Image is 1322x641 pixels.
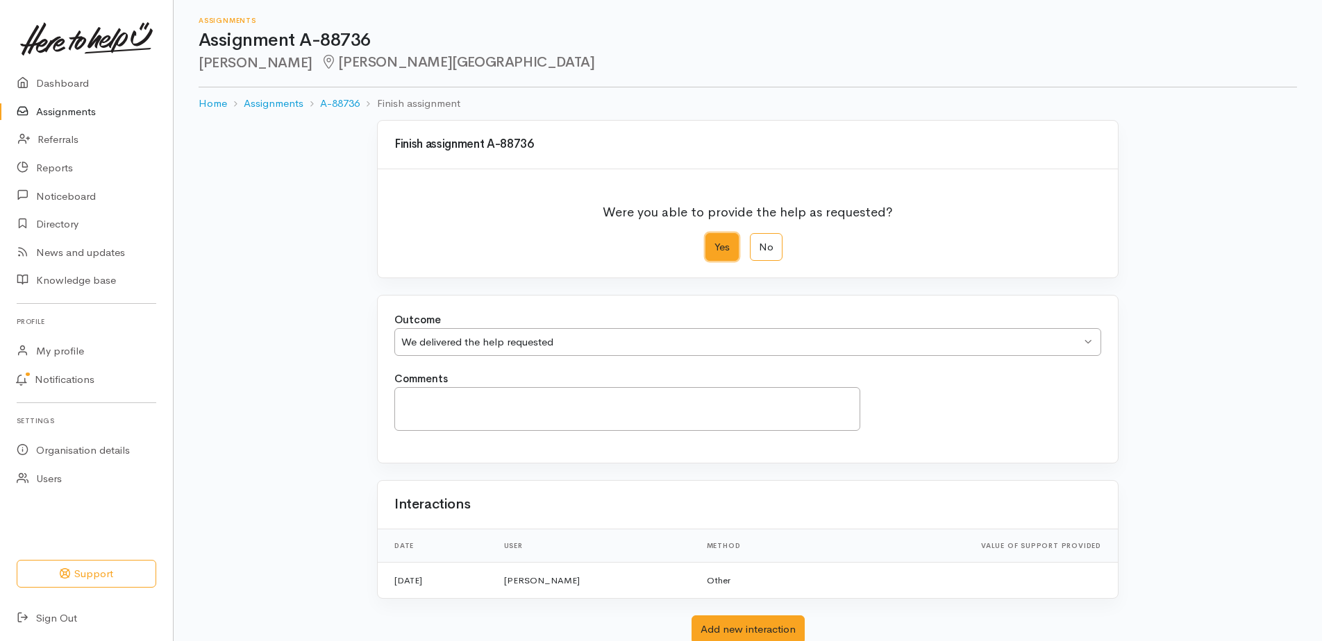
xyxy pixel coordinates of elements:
[244,96,303,112] a: Assignments
[199,55,1297,71] h2: [PERSON_NAME]
[493,562,696,598] td: [PERSON_NAME]
[812,529,1118,563] th: Value of support provided
[394,138,1101,151] h3: Finish assignment A-88736
[378,562,493,598] td: [DATE]
[17,560,156,588] button: Support
[705,233,739,262] label: Yes
[696,562,812,598] td: Other
[199,96,227,112] a: Home
[199,87,1297,120] nav: breadcrumb
[603,194,893,222] p: Were you able to provide the help as requested?
[360,96,460,112] li: Finish assignment
[493,529,696,563] th: User
[199,31,1297,51] h1: Assignment A-88736
[321,53,595,71] span: [PERSON_NAME][GEOGRAPHIC_DATA]
[17,312,156,331] h6: Profile
[750,233,783,262] label: No
[199,17,1297,24] h6: Assignments
[320,96,360,112] a: A-88736
[394,312,441,328] label: Outcome
[394,497,470,512] h2: Interactions
[696,529,812,563] th: Method
[401,334,1081,350] div: We delivered the help requested
[378,529,493,563] th: Date
[394,371,448,387] label: Comments
[17,411,156,430] h6: Settings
